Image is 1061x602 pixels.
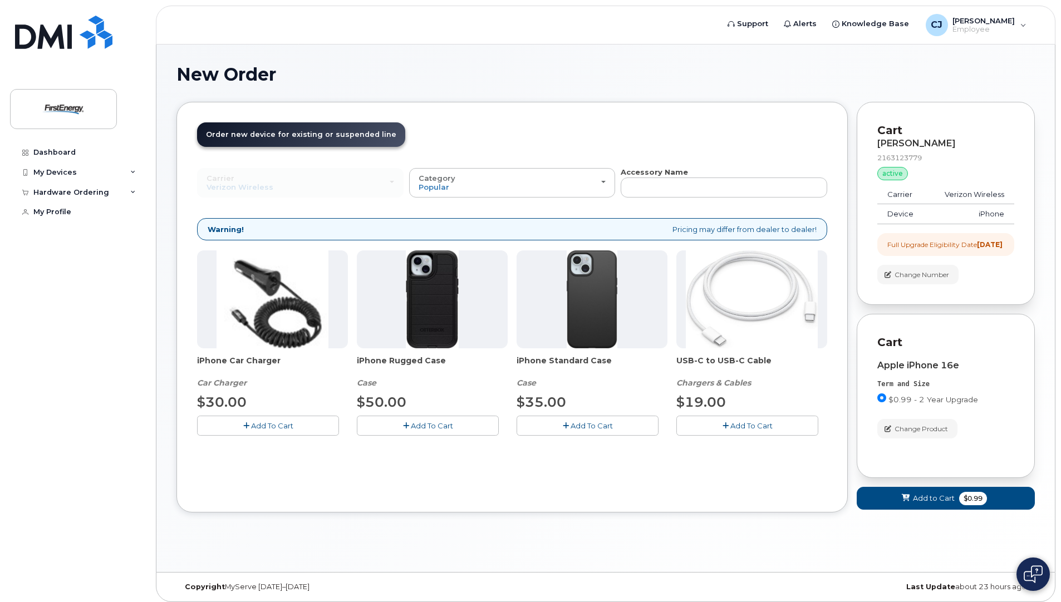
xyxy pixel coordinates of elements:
[895,270,949,280] span: Change Number
[877,393,886,402] input: $0.99 - 2 Year Upgrade
[877,265,959,284] button: Change Number
[197,416,339,435] button: Add To Cart
[621,167,688,176] strong: Accessory Name
[676,416,818,435] button: Add To Cart
[877,361,1014,371] div: Apple iPhone 16e
[206,130,396,139] span: Order new device for existing or suspended line
[877,204,927,224] td: Device
[927,185,1014,205] td: Verizon Wireless
[895,424,948,434] span: Change Product
[176,583,463,591] div: MyServe [DATE]–[DATE]
[419,174,455,182] span: Category
[676,355,827,377] span: USB-C to USB-C Cable
[406,250,459,348] img: Defender.jpg
[197,378,247,388] em: Car Charger
[567,250,617,348] img: Symmetry.jpg
[217,250,328,348] img: iphonesecg.jpg
[176,65,1035,84] h1: New Order
[197,355,348,377] span: iPhone Car Charger
[357,416,499,435] button: Add To Cart
[927,204,1014,224] td: iPhone
[887,240,1003,249] div: Full Upgrade Eligibility Date
[959,492,987,505] span: $0.99
[676,378,751,388] em: Chargers & Cables
[197,355,348,388] div: iPhone Car Charger
[877,167,908,180] div: active
[517,378,536,388] em: Case
[686,250,818,348] img: USB-C.jpg
[517,355,667,388] div: iPhone Standard Case
[877,419,957,438] button: Change Product
[517,355,667,377] span: iPhone Standard Case
[357,355,508,377] span: iPhone Rugged Case
[517,416,659,435] button: Add To Cart
[571,421,613,430] span: Add To Cart
[977,240,1003,249] strong: [DATE]
[877,334,1014,351] p: Cart
[877,379,1014,389] div: Term and Size
[357,355,508,388] div: iPhone Rugged Case
[185,583,225,591] strong: Copyright
[877,153,1014,162] div: 2163123779
[913,493,955,504] span: Add to Cart
[251,421,293,430] span: Add To Cart
[419,182,449,191] span: Popular
[517,394,566,410] span: $35.00
[208,224,244,235] strong: Warning!
[857,487,1035,510] button: Add to Cart $0.99
[357,394,406,410] span: $50.00
[197,218,827,241] div: Pricing may differ from dealer to dealer!
[888,395,978,404] span: $0.99 - 2 Year Upgrade
[411,421,453,430] span: Add To Cart
[730,421,773,430] span: Add To Cart
[676,394,726,410] span: $19.00
[749,583,1035,591] div: about 23 hours ago
[877,122,1014,139] p: Cart
[197,394,247,410] span: $30.00
[906,583,955,591] strong: Last Update
[877,185,927,205] td: Carrier
[676,355,827,388] div: USB-C to USB-C Cable
[357,378,376,388] em: Case
[877,139,1014,149] div: [PERSON_NAME]
[1024,565,1043,583] img: Open chat
[409,168,616,197] button: Category Popular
